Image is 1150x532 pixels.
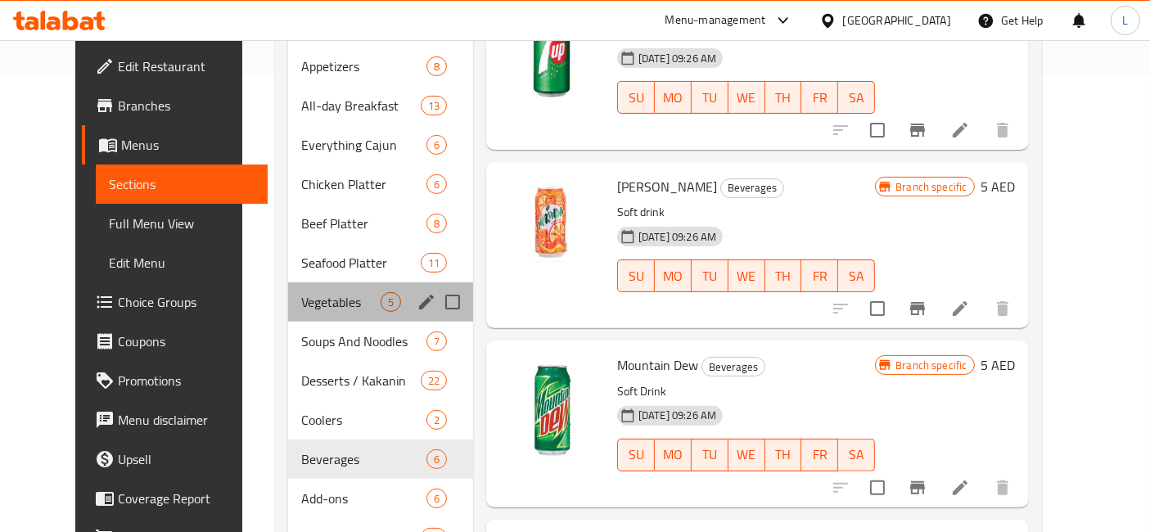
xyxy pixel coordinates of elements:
[426,135,447,155] div: items
[118,331,255,351] span: Coupons
[692,259,728,292] button: TU
[632,229,723,245] span: [DATE] 09:26 AM
[898,289,937,328] button: Branch-specific-item
[983,289,1022,328] button: delete
[82,47,268,86] a: Edit Restaurant
[82,282,268,322] a: Choice Groups
[427,491,446,507] span: 6
[288,243,473,282] div: Seafood Platter11
[288,400,473,440] div: Coolers2
[808,86,832,110] span: FR
[109,174,255,194] span: Sections
[950,478,970,498] a: Edit menu item
[808,264,832,288] span: FR
[983,110,1022,150] button: delete
[665,11,766,30] div: Menu-management
[301,292,381,312] span: Vegetables
[96,165,268,204] a: Sections
[765,439,802,471] button: TH
[838,439,875,471] button: SA
[772,86,796,110] span: TH
[301,449,426,469] span: Beverages
[414,290,439,314] button: edit
[889,358,973,373] span: Branch specific
[427,334,446,349] span: 7
[661,86,685,110] span: MO
[499,175,604,280] img: Mirinda
[96,243,268,282] a: Edit Menu
[422,373,446,389] span: 22
[118,410,255,430] span: Menu disclaimer
[301,56,426,76] div: Appetizers
[728,81,765,114] button: WE
[617,439,655,471] button: SU
[950,120,970,140] a: Edit menu item
[301,410,426,430] span: Coolers
[288,440,473,479] div: Beverages6
[889,179,973,195] span: Branch specific
[617,259,655,292] button: SU
[288,204,473,243] div: Beef Platter8
[765,259,802,292] button: TH
[301,174,426,194] span: Chicken Platter
[801,81,838,114] button: FR
[288,165,473,204] div: Chicken Platter6
[735,86,759,110] span: WE
[301,371,421,390] span: Desserts / Kakanin
[82,440,268,479] a: Upsell
[981,175,1016,198] h6: 5 AED
[692,81,728,114] button: TU
[427,177,446,192] span: 6
[655,81,692,114] button: MO
[288,361,473,400] div: Desserts / Kakanin22
[801,259,838,292] button: FR
[655,259,692,292] button: MO
[82,86,268,125] a: Branches
[426,449,447,469] div: items
[735,264,759,288] span: WE
[288,86,473,125] div: All-day Breakfast13
[422,255,446,271] span: 11
[422,98,446,114] span: 13
[381,292,401,312] div: items
[288,322,473,361] div: Soups And Noodles7
[625,443,648,467] span: SU
[860,113,895,147] span: Select to update
[617,353,698,377] span: Mountain Dew
[421,371,447,390] div: items
[121,135,255,155] span: Menus
[898,468,937,507] button: Branch-specific-item
[301,96,421,115] span: All-day Breakfast
[301,214,426,233] span: Beef Platter
[301,331,426,351] span: Soups And Noodles
[82,322,268,361] a: Coupons
[720,178,784,198] div: Beverages
[845,264,868,288] span: SA
[765,81,802,114] button: TH
[288,47,473,86] div: Appetizers8
[118,56,255,76] span: Edit Restaurant
[625,86,648,110] span: SU
[427,452,446,467] span: 6
[698,264,722,288] span: TU
[625,264,648,288] span: SU
[96,204,268,243] a: Full Menu View
[118,449,255,469] span: Upsell
[617,381,875,402] p: Soft Drink
[288,282,473,322] div: Vegetables5edit
[301,135,426,155] div: Everything Cajun
[118,371,255,390] span: Promotions
[698,86,722,110] span: TU
[808,443,832,467] span: FR
[655,439,692,471] button: MO
[301,253,421,273] span: Seafood Platter
[692,439,728,471] button: TU
[728,439,765,471] button: WE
